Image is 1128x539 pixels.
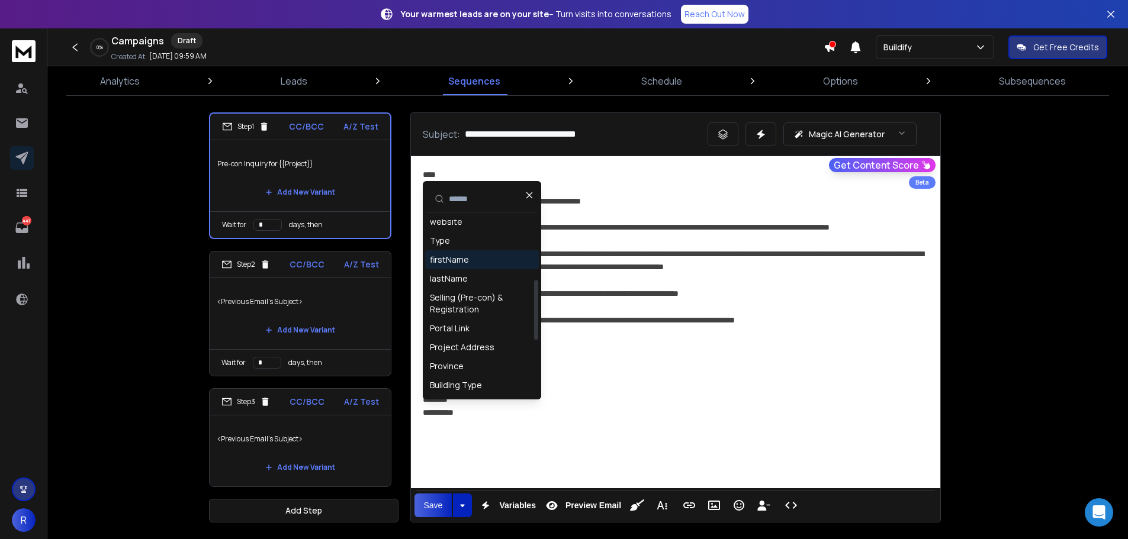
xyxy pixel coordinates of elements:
p: Reach Out Now [684,8,745,20]
div: Step 3 [221,396,271,407]
button: More Text [651,493,673,517]
li: Step3CC/BCCA/Z Test<Previous Email's Subject>Add New Variant [209,388,391,487]
button: Add New Variant [256,456,345,479]
img: logo [12,40,36,62]
div: Draft [171,33,203,49]
p: <Previous Email's Subject> [217,285,384,318]
p: Subsequences [999,74,1066,88]
div: Project Address [430,341,494,353]
button: Save [414,493,452,517]
button: Add Step [209,499,399,522]
button: Code View [780,493,802,517]
a: Options [816,67,865,95]
a: Schedule [634,67,689,95]
p: Buildify [883,41,917,53]
p: days, then [288,358,322,367]
p: Options [823,74,858,88]
p: <Previous Email's Subject> [217,422,384,456]
button: Add New Variant [256,318,345,342]
div: Open Intercom Messenger [1085,498,1113,527]
div: Selling (Pre-con) & Registration [430,292,534,315]
button: Emoticons [728,493,750,517]
button: Magic AI Generator [783,122,917,146]
p: Subject: [423,127,460,141]
p: Created At: [111,52,147,62]
div: Step 1 [222,121,269,132]
p: CC/BCC [289,121,324,133]
button: R [12,508,36,532]
div: website [430,216,462,228]
button: Insert Image (Ctrl+P) [703,493,725,517]
p: Pre-con Inquiry for {{Project}} [217,147,383,180]
a: Reach Out Now [681,5,748,24]
div: Step 2 [221,259,271,270]
strong: Your warmest leads are on your site [401,8,549,20]
p: Analytics [100,74,140,88]
h1: Campaigns [111,34,164,48]
button: Add New Variant [256,180,345,204]
p: CC/BCC [290,396,324,408]
p: 441 [22,216,31,225]
p: [DATE] 09:59 AM [149,51,207,61]
p: Wait for [222,220,246,230]
div: Building Type [430,379,482,391]
p: A/Z Test [344,396,379,408]
button: Insert Unsubscribe Link [753,493,775,517]
button: Variables [474,493,538,517]
button: Get Free Credits [1008,35,1107,59]
div: lastName [430,273,468,285]
li: Step1CC/BCCA/Z TestPre-con Inquiry for {{Project}}Add New VariantWait fordays, then [209,112,391,239]
p: A/Z Test [343,121,378,133]
div: Province [430,360,464,372]
p: days, then [289,220,323,230]
span: Preview Email [563,501,624,511]
div: Type [430,235,450,247]
p: A/Z Test [344,259,379,270]
p: Sequences [448,74,500,88]
p: 0 % [97,44,103,51]
a: Leads [274,67,314,95]
button: Insert Link (Ctrl+K) [678,493,700,517]
button: Get Content Score [829,158,936,172]
a: Analytics [93,67,147,95]
p: Leads [281,74,307,88]
p: – Turn visits into conversations [401,8,671,20]
p: Wait for [221,358,246,367]
a: Subsequences [992,67,1073,95]
button: Preview Email [541,493,624,517]
button: Clean HTML [626,493,648,517]
p: Schedule [641,74,682,88]
a: 441 [10,216,34,240]
span: Variables [497,501,538,511]
div: Beta [909,176,936,189]
p: Magic AI Generator [809,128,885,140]
p: Get Free Credits [1033,41,1099,53]
div: firstName [430,254,469,266]
p: CC/BCC [290,259,324,270]
li: Step2CC/BCCA/Z Test<Previous Email's Subject>Add New VariantWait fordays, then [209,251,391,376]
div: Portal Link [430,322,470,334]
a: Sequences [441,67,507,95]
